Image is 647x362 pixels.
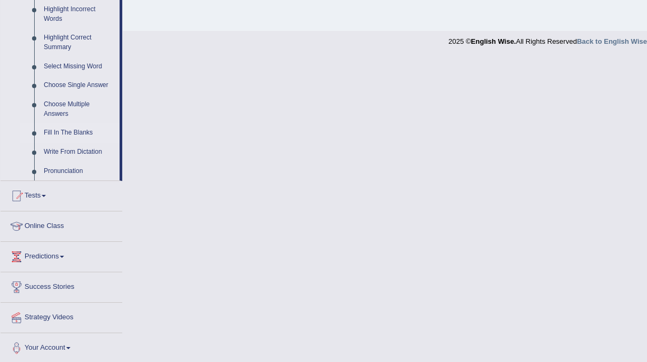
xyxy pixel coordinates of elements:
[39,95,120,123] a: Choose Multiple Answers
[39,57,120,76] a: Select Missing Word
[1,181,122,208] a: Tests
[448,31,647,46] div: 2025 © All Rights Reserved
[1,303,122,329] a: Strategy Videos
[39,28,120,57] a: Highlight Correct Summary
[471,37,516,45] strong: English Wise.
[1,333,122,360] a: Your Account
[1,272,122,299] a: Success Stories
[577,37,647,45] a: Back to English Wise
[39,76,120,95] a: Choose Single Answer
[1,242,122,269] a: Predictions
[1,211,122,238] a: Online Class
[39,123,120,143] a: Fill In The Blanks
[39,143,120,162] a: Write From Dictation
[39,162,120,181] a: Pronunciation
